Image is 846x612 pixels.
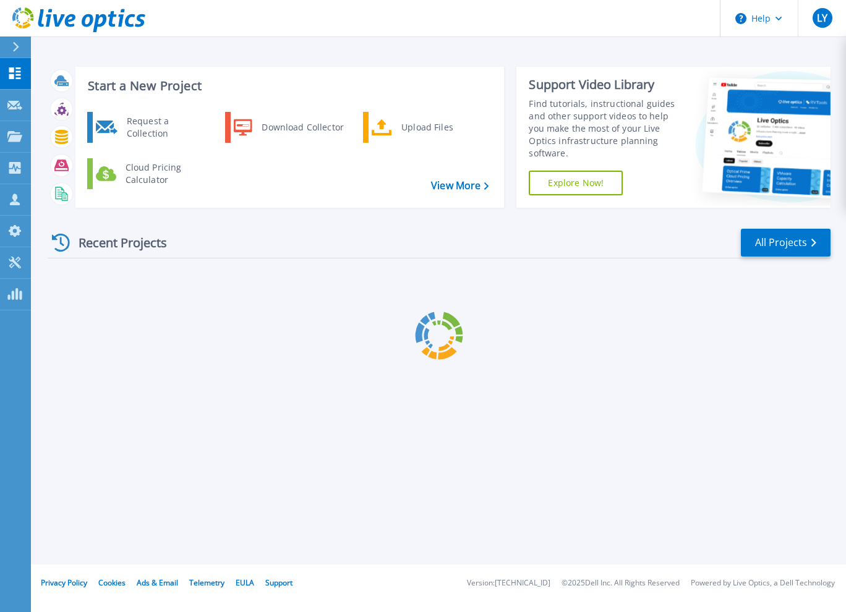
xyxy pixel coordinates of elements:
a: All Projects [741,229,831,257]
a: Privacy Policy [41,577,87,588]
div: Find tutorials, instructional guides and other support videos to help you make the most of your L... [529,98,685,159]
a: Download Collector [225,112,352,143]
div: Support Video Library [529,77,685,93]
li: Powered by Live Optics, a Dell Technology [691,579,835,587]
a: View More [431,180,489,192]
a: Cloud Pricing Calculator [87,158,214,189]
div: Download Collector [255,115,349,140]
a: Telemetry [189,577,224,588]
li: Version: [TECHNICAL_ID] [467,579,550,587]
a: Ads & Email [137,577,178,588]
div: Cloud Pricing Calculator [119,161,211,186]
a: Explore Now! [529,171,623,195]
a: Cookies [98,577,126,588]
a: Support [265,577,293,588]
a: EULA [236,577,254,588]
span: LY [817,13,827,23]
div: Recent Projects [48,227,184,258]
div: Request a Collection [121,115,211,140]
div: Upload Files [395,115,487,140]
li: © 2025 Dell Inc. All Rights Reserved [562,579,680,587]
a: Upload Files [363,112,490,143]
a: Request a Collection [87,112,214,143]
h3: Start a New Project [88,79,489,93]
